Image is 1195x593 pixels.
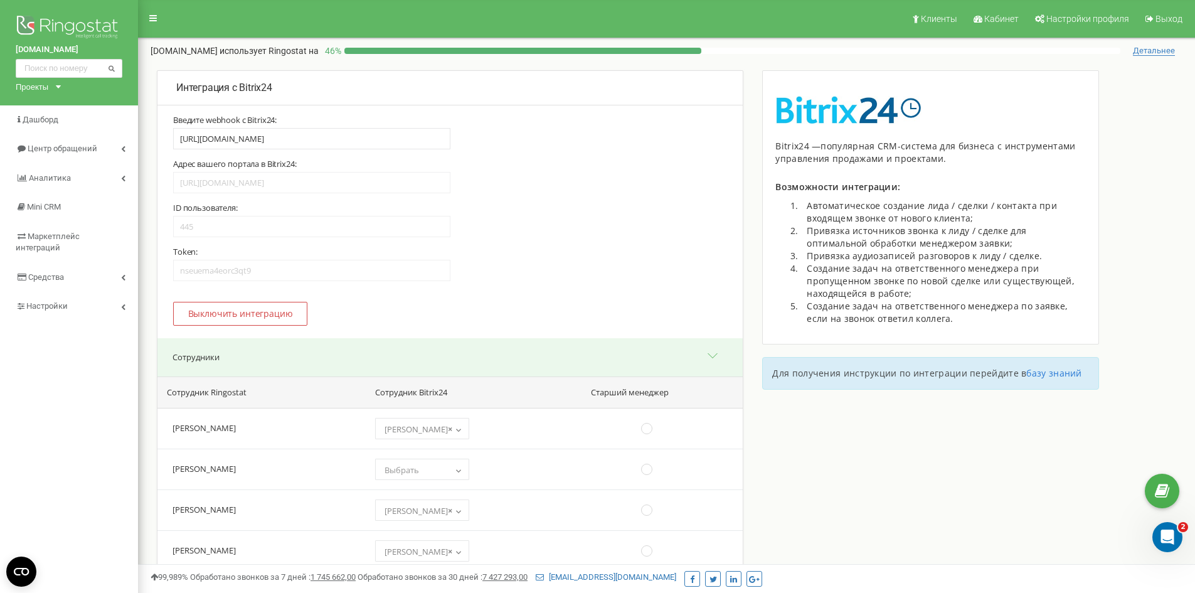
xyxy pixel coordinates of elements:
[921,14,957,24] span: Клиенты
[380,543,465,560] span: Palina Askirka
[27,202,61,211] span: Mini CRM
[1046,14,1129,24] span: Настройки профиля
[775,181,1086,193] p: Возможности интеграции:
[16,13,122,44] img: Ringostat logo
[1155,14,1182,24] span: Выход
[375,540,469,562] span: Palina Askirka
[190,572,356,582] span: Обработано звонков за 7 дней :
[1026,367,1081,379] a: базу знаний
[176,81,724,95] p: Интеграция с Bitrix24
[1152,522,1182,552] iframe: Intercom live chat
[173,115,277,125] label: Введите webhook с Bitrix24:
[364,377,582,408] th: Сотрудник Bitrix24
[375,500,469,521] span: Aliaksei Rabtsevich
[173,216,450,237] input: 1
[1178,522,1188,532] span: 2
[173,302,307,326] button: Выключить интеграцию
[173,260,450,281] input: jsdvkj438hfwe7
[800,250,1086,262] li: Привязка аудиозаписей разговоров к лиду / сделке.
[775,96,921,124] img: image
[28,144,97,153] span: Центр обращений
[311,572,356,582] u: 1 745 662,00
[800,262,1086,300] li: Создание задач на ответственного менеджера при пропущенном звонке по новой сделке или существующе...
[157,530,364,571] td: [PERSON_NAME]
[28,272,64,282] span: Средства
[6,557,36,587] button: Open CMP widget
[16,59,122,78] input: Поиск по номеру
[375,418,469,439] span: Volha Kazakevich
[157,338,743,377] button: Сотрудники
[16,232,80,253] span: Маркетплейс интеграций
[800,300,1086,325] li: Создание задач на ответственного менеджера по заявке, если на звонок ответил коллега.
[319,45,344,57] p: 46 %
[385,464,419,476] span: Выбрать
[173,247,198,257] label: Token:
[173,172,450,193] input: https://b24-site.bitrix24.com
[380,420,465,438] span: Volha Kazakevich
[380,502,465,520] span: Aliaksei Rabtsevich
[151,45,319,57] p: [DOMAIN_NAME]
[775,140,1086,165] div: Bitrix24 —популярная CRM-система для бизнеса с инструментами управления продажами и проектами.
[16,81,48,93] div: Проекты
[157,408,364,449] td: [PERSON_NAME]
[448,543,452,560] span: ×
[1133,46,1175,56] span: Детальнее
[157,377,364,408] th: Сотрудник Ringostat
[448,420,452,438] span: ×
[448,502,452,520] span: ×
[591,387,669,398] span: Старший менеджер
[173,128,450,149] input: https://b24-site.bitrix24.com/rest/1/jsdvkj438hfwe7
[173,159,296,169] label: Адрес вашего портала в Bitrix24:
[16,44,122,56] a: [DOMAIN_NAME]
[220,46,319,56] span: использует Ringostat на
[536,572,676,582] a: [EMAIL_ADDRESS][DOMAIN_NAME]
[482,572,528,582] u: 7 427 293,00
[984,14,1019,24] span: Кабинет
[157,449,364,489] td: [PERSON_NAME]
[157,489,364,530] td: [PERSON_NAME]
[29,173,71,183] span: Аналитика
[772,367,1089,380] p: Для получения инструкции по интеграции перейдите в
[358,572,528,582] span: Обработано звонков за 30 дней :
[173,203,238,213] label: ID пользователя:
[800,225,1086,250] li: Привязка источников звонка к лиду / сделке для оптимальной обработки менеджером заявки;
[800,200,1086,225] li: Автоматическое создание лида / сделки / контакта при входящем звонке от нового клиента;
[23,115,58,124] span: Дашборд
[26,301,68,311] span: Настройки
[151,572,188,582] span: 99,989%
